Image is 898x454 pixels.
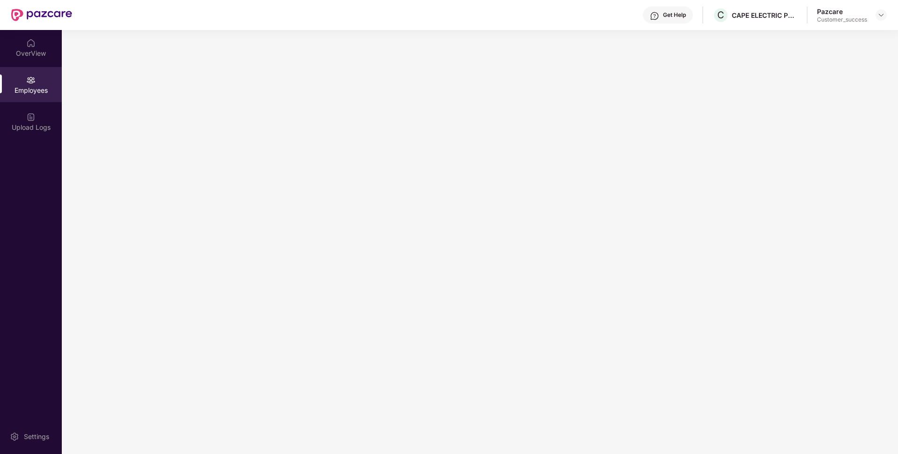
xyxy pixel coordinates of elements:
img: svg+xml;base64,PHN2ZyBpZD0iVXBsb2FkX0xvZ3MiIGRhdGEtbmFtZT0iVXBsb2FkIExvZ3MiIHhtbG5zPSJodHRwOi8vd3... [26,112,36,122]
span: C [717,9,724,21]
div: CAPE ELECTRIC PRIVATE LIMITED [732,11,797,20]
div: Customer_success [817,16,867,23]
div: Pazcare [817,7,867,16]
img: svg+xml;base64,PHN2ZyBpZD0iRHJvcGRvd24tMzJ4MzIiIHhtbG5zPSJodHRwOi8vd3d3LnczLm9yZy8yMDAwL3N2ZyIgd2... [877,11,885,19]
img: svg+xml;base64,PHN2ZyBpZD0iU2V0dGluZy0yMHgyMCIgeG1sbnM9Imh0dHA6Ly93d3cudzMub3JnLzIwMDAvc3ZnIiB3aW... [10,432,19,441]
img: svg+xml;base64,PHN2ZyBpZD0iSGVscC0zMngzMiIgeG1sbnM9Imh0dHA6Ly93d3cudzMub3JnLzIwMDAvc3ZnIiB3aWR0aD... [650,11,659,21]
img: svg+xml;base64,PHN2ZyBpZD0iRW1wbG95ZWVzIiB4bWxucz0iaHR0cDovL3d3dy53My5vcmcvMjAwMC9zdmciIHdpZHRoPS... [26,75,36,85]
div: Settings [21,432,52,441]
img: svg+xml;base64,PHN2ZyBpZD0iSG9tZSIgeG1sbnM9Imh0dHA6Ly93d3cudzMub3JnLzIwMDAvc3ZnIiB3aWR0aD0iMjAiIG... [26,38,36,48]
div: Get Help [663,11,686,19]
img: New Pazcare Logo [11,9,72,21]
